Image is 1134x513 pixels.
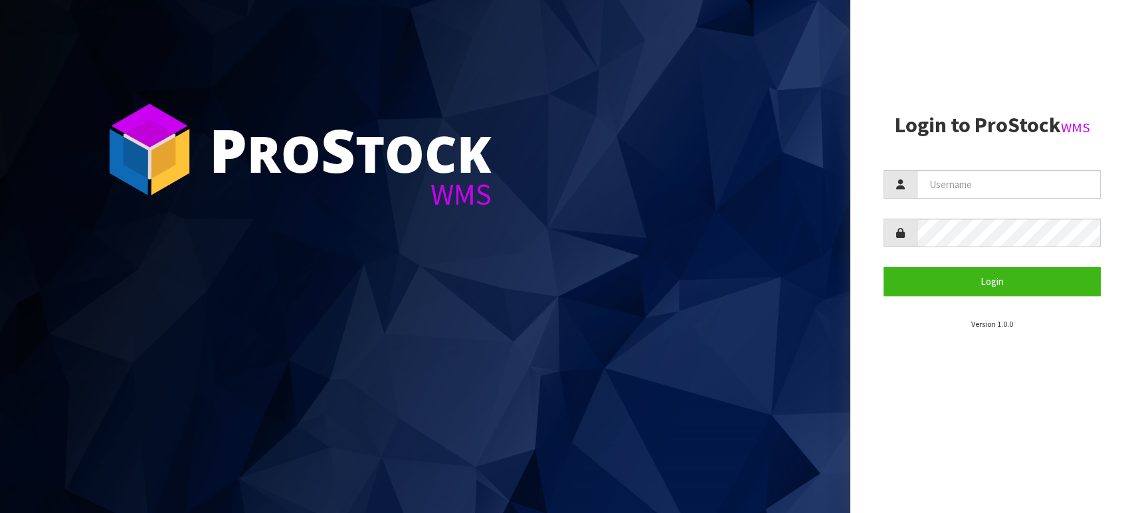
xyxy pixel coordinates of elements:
span: P [209,109,247,190]
small: Version 1.0.0 [971,319,1013,329]
div: WMS [209,179,492,209]
input: Username [917,170,1101,199]
h2: Login to ProStock [884,114,1101,137]
small: WMS [1061,119,1090,136]
div: ro tock [209,120,492,179]
button: Login [884,267,1101,296]
img: ProStock Cube [100,100,199,199]
span: S [321,109,355,190]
